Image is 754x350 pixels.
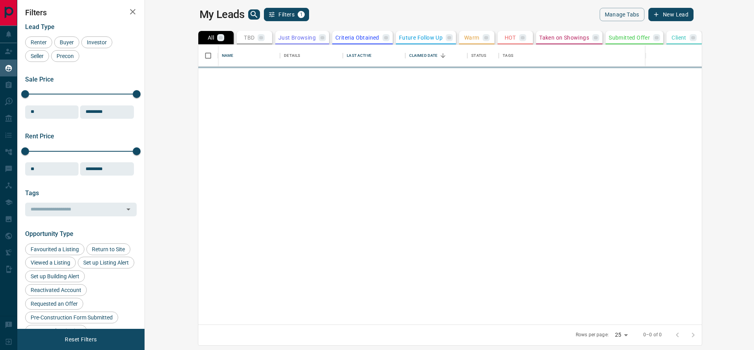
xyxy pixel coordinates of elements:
[25,36,52,48] div: Renter
[84,39,110,45] span: Investor
[539,35,589,40] p: Taken on Showings
[343,45,405,67] div: Last Active
[54,36,79,48] div: Buyer
[25,243,84,255] div: Favourited a Listing
[25,257,76,268] div: Viewed a Listing
[222,45,234,67] div: Name
[467,45,499,67] div: Status
[25,284,87,296] div: Reactivated Account
[600,8,644,21] button: Manage Tabs
[123,204,134,215] button: Open
[78,257,134,268] div: Set up Listing Alert
[28,287,84,293] span: Reactivated Account
[298,12,304,17] span: 1
[51,50,79,62] div: Precon
[399,35,443,40] p: Future Follow Up
[25,325,87,337] div: Requested a Viewing
[81,259,132,266] span: Set up Listing Alert
[280,45,343,67] div: Details
[25,298,83,310] div: Requested an Offer
[28,246,82,252] span: Favourited a Listing
[81,36,112,48] div: Investor
[464,35,479,40] p: Warm
[576,332,609,338] p: Rows per page:
[612,329,631,341] div: 25
[335,35,379,40] p: Criteria Obtained
[244,35,254,40] p: TBD
[471,45,486,67] div: Status
[437,50,448,61] button: Sort
[609,35,650,40] p: Submitted Offer
[25,8,137,17] h2: Filters
[199,8,245,21] h1: My Leads
[284,45,300,67] div: Details
[503,45,513,67] div: Tags
[409,45,438,67] div: Claimed Date
[25,50,49,62] div: Seller
[499,45,748,67] div: Tags
[86,243,130,255] div: Return to Site
[57,39,77,45] span: Buyer
[264,8,309,21] button: Filters1
[25,23,55,31] span: Lead Type
[25,312,118,323] div: Pre-Construction Form Submitted
[208,35,214,40] p: All
[28,314,115,321] span: Pre-Construction Form Submitted
[25,132,54,140] span: Rent Price
[28,39,49,45] span: Renter
[643,332,662,338] p: 0–0 of 0
[25,189,39,197] span: Tags
[89,246,128,252] span: Return to Site
[648,8,694,21] button: New Lead
[218,45,280,67] div: Name
[25,270,85,282] div: Set up Building Alert
[60,333,102,346] button: Reset Filters
[28,259,73,266] span: Viewed a Listing
[28,301,81,307] span: Requested an Offer
[672,35,686,40] p: Client
[28,53,46,59] span: Seller
[347,45,371,67] div: Last Active
[54,53,77,59] span: Precon
[278,35,316,40] p: Just Browsing
[28,328,84,334] span: Requested a Viewing
[248,9,260,20] button: search button
[28,273,82,279] span: Set up Building Alert
[505,35,516,40] p: HOT
[25,230,73,238] span: Opportunity Type
[25,76,54,83] span: Sale Price
[405,45,467,67] div: Claimed Date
